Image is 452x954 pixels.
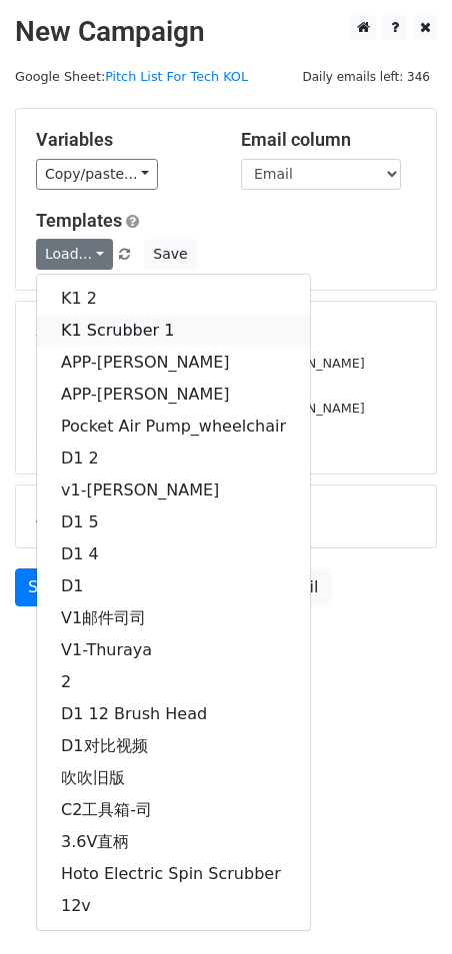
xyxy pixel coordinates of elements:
[37,826,310,858] a: 3.6V直柄
[37,794,310,826] a: C2工具箱-司
[37,602,310,634] a: V1邮件司司
[37,570,310,602] a: D1
[37,475,310,506] a: v1-[PERSON_NAME]
[241,129,416,151] h5: Email column
[15,15,437,49] h2: New Campaign
[37,347,310,379] a: APP-[PERSON_NAME]
[37,698,310,730] a: D1 12 Brush Head
[36,210,122,231] a: Templates
[36,356,365,371] small: [PERSON_NAME][EMAIL_ADDRESS][DOMAIN_NAME]
[36,159,158,190] a: Copy/paste...
[37,890,310,922] a: 12v
[37,283,310,315] a: K1 2
[37,666,310,698] a: 2
[36,401,365,416] small: [PERSON_NAME][EMAIL_ADDRESS][DOMAIN_NAME]
[37,538,310,570] a: D1 4
[15,568,81,606] a: Send
[37,315,310,347] a: K1 Scrubber 1
[352,858,452,954] iframe: Chat Widget
[37,379,310,411] a: APP-[PERSON_NAME]
[295,66,437,88] span: Daily emails left: 346
[295,69,437,84] a: Daily emails left: 346
[37,858,310,890] a: Hoto Electric Spin Scrubber
[37,443,310,475] a: D1 2
[36,239,113,270] a: Load...
[37,506,310,538] a: D1 5
[36,129,211,151] h5: Variables
[105,69,248,84] a: Pitch List For Tech KOL
[37,634,310,666] a: V1-Thuraya
[15,69,248,84] small: Google Sheet:
[37,730,310,762] a: D1对比视频
[144,239,196,270] button: Save
[37,762,310,794] a: 吹吹旧版
[37,411,310,443] a: Pocket Air Pump_wheelchair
